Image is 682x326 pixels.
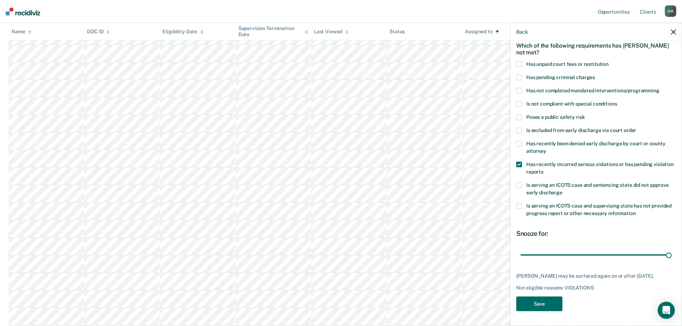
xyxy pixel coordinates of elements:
[526,114,585,120] span: Poses a public safety risk
[516,36,676,61] div: Which of the following requirements has [PERSON_NAME] not met?
[390,29,405,35] div: Status
[526,161,674,175] span: Has recently incurred serious violations or has pending violation reports
[516,285,676,291] div: Not eligible reasons: VIOLATIONS
[526,101,617,107] span: Is not compliant with special conditions
[238,25,308,38] div: Supervision Termination Date
[526,203,672,216] span: Is serving an ICOTS case and supervising state has not provided progress report or other necessar...
[526,127,636,133] span: Is excluded from early discharge via court order
[6,8,40,15] img: Recidiviz
[314,29,349,35] div: Last Viewed
[526,182,668,195] span: Is serving an ICOTS case and sentencing state did not approve early discharge
[87,29,110,35] div: DOC ID
[163,29,204,35] div: Eligibility Date
[526,88,659,93] span: Has not completed mandated interventions/programming
[11,29,32,35] div: Name
[465,29,499,35] div: Assigned to
[516,273,676,279] div: [PERSON_NAME] may be surfaced again on or after [DATE].
[655,239,681,248] div: 90 days
[516,230,676,238] div: Snooze for:
[665,5,676,17] div: H R
[658,302,675,319] div: Open Intercom Messenger
[526,74,595,80] span: Has pending criminal charges
[526,61,609,67] span: Has unpaid court fees or restitution
[516,29,528,35] button: Back
[526,141,666,154] span: Has recently been denied early discharge by court or county attorney
[516,297,562,311] button: Save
